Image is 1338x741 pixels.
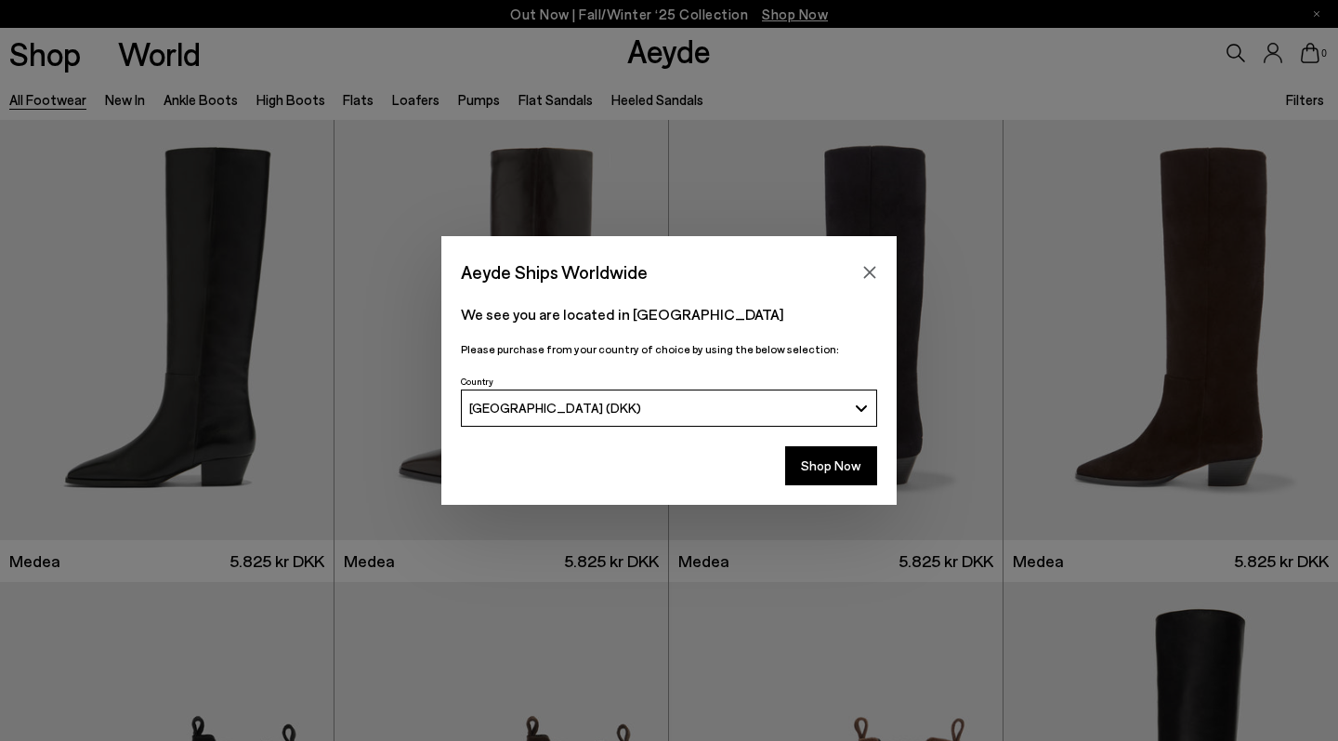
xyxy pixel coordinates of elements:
button: Close [856,258,884,286]
span: Country [461,376,493,387]
p: Please purchase from your country of choice by using the below selection: [461,340,877,358]
p: We see you are located in [GEOGRAPHIC_DATA] [461,303,877,325]
span: [GEOGRAPHIC_DATA] (DKK) [469,400,641,416]
span: Aeyde Ships Worldwide [461,256,648,288]
button: Shop Now [785,446,877,485]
